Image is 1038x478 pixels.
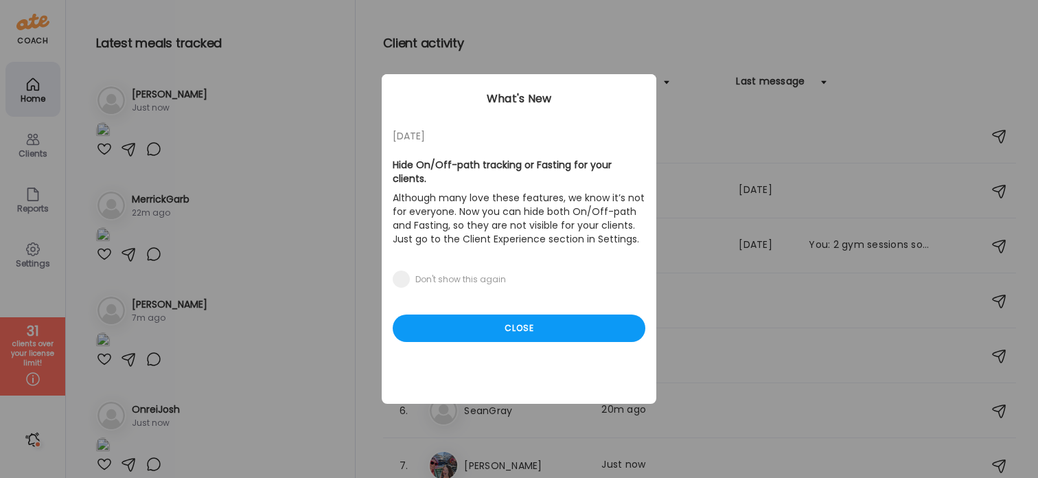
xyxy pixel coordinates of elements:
[393,128,645,144] div: [DATE]
[415,274,506,285] div: Don't show this again
[393,315,645,342] div: Close
[382,91,656,107] div: What's New
[393,158,612,185] b: Hide On/Off-path tracking or Fasting for your clients.
[393,188,645,249] p: Although many love these features, we know it’s not for everyone. Now you can hide both On/Off-pa...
